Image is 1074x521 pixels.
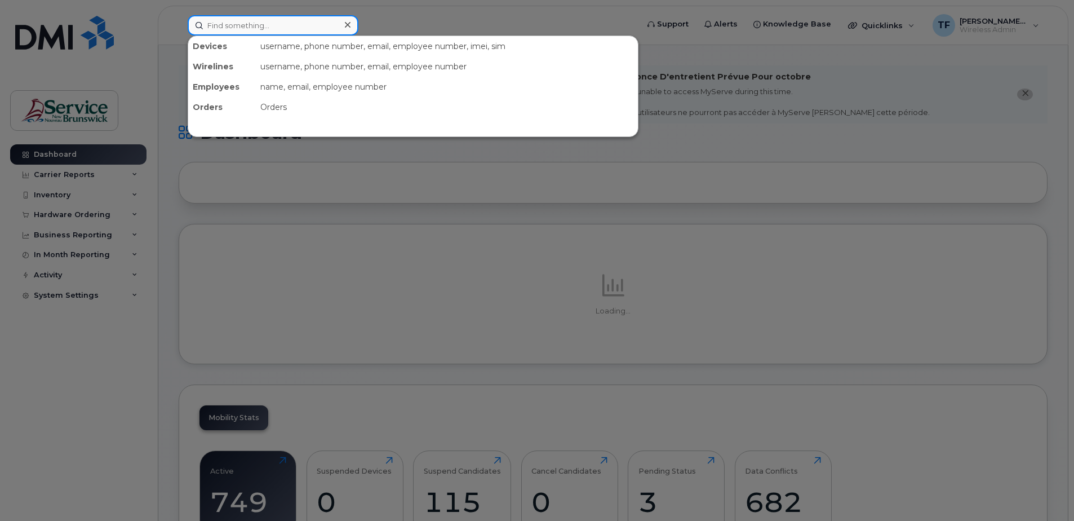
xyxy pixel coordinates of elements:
[256,56,638,77] div: username, phone number, email, employee number
[188,36,256,56] div: Devices
[188,97,256,117] div: Orders
[188,77,256,97] div: Employees
[188,56,256,77] div: Wirelines
[256,36,638,56] div: username, phone number, email, employee number, imei, sim
[256,97,638,117] div: Orders
[256,77,638,97] div: name, email, employee number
